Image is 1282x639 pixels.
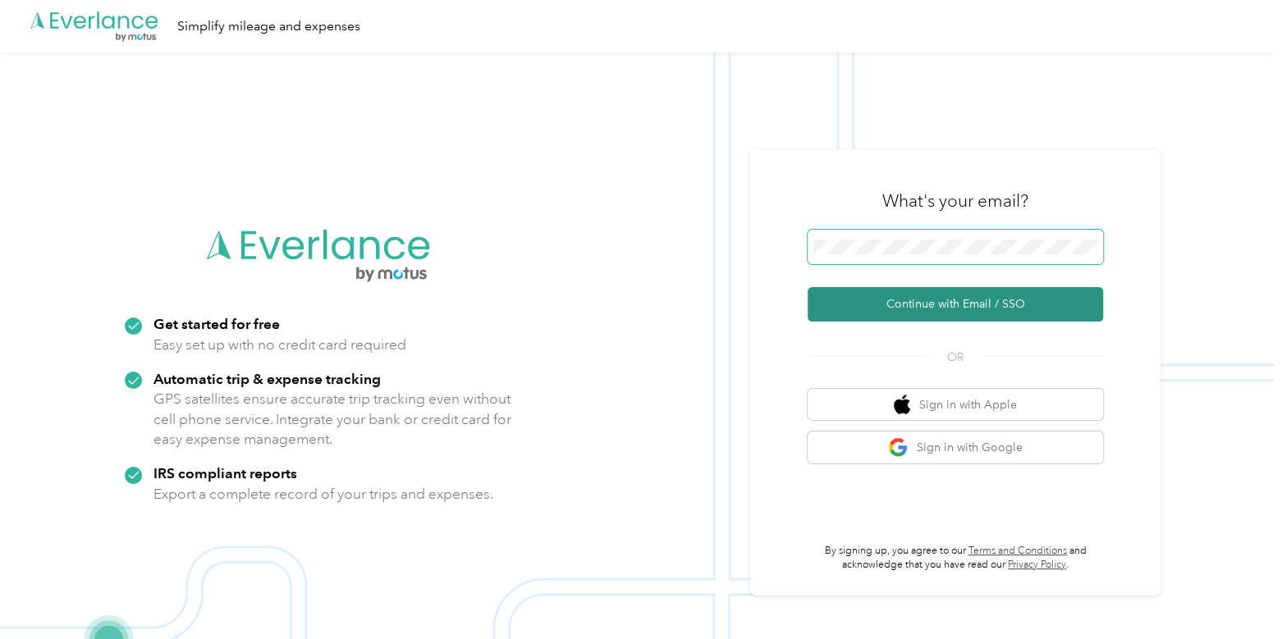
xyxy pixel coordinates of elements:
[153,315,280,332] strong: Get started for free
[968,545,1067,557] a: Terms and Conditions
[808,389,1103,421] button: apple logoSign in with Apple
[808,287,1103,322] button: Continue with Email / SSO
[808,544,1103,573] p: By signing up, you agree to our and acknowledge that you have read our .
[882,189,1028,212] h3: What's your email?
[153,464,297,482] strong: IRS compliant reports
[927,349,984,366] span: OR
[1008,559,1066,571] a: Privacy Policy
[177,16,360,37] div: Simplify mileage and expenses
[153,335,406,355] p: Easy set up with no credit card required
[888,437,909,458] img: google logo
[808,431,1103,463] button: google logoSign in with Google
[153,389,512,450] p: GPS satellites ensure accurate trip tracking even without cell phone service. Integrate your bank...
[894,395,910,415] img: apple logo
[153,370,381,387] strong: Automatic trip & expense tracking
[1190,547,1282,639] iframe: Everlance-gr Chat Button Frame
[153,484,493,504] p: Export a complete record of your trips and expenses.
